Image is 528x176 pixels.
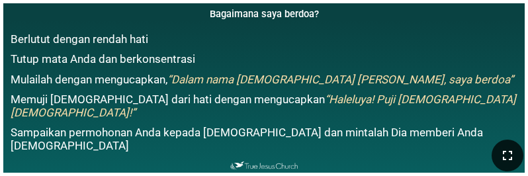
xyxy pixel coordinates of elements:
[11,73,521,86] p: Mulailah dengan mengucapkan,
[11,126,521,152] p: Sampaikan permohonan Anda kepada [DEMOGRAPHIC_DATA] dan mintalah Dia memberi Anda [DEMOGRAPHIC_DATA]
[11,93,516,119] em: “Haleluya! Puji [DEMOGRAPHIC_DATA] [DEMOGRAPHIC_DATA]!”
[167,73,513,86] em: “Dalam nama [DEMOGRAPHIC_DATA] [PERSON_NAME], saya berdoa”
[3,3,525,24] h1: Bagaimana saya berdoa?
[11,52,521,66] p: Tutup mata Anda dan berkonsentrasi
[11,93,521,119] p: Memuji [DEMOGRAPHIC_DATA] dari hati dengan mengucapkan
[11,32,521,46] p: Berlutut dengan rendah hati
